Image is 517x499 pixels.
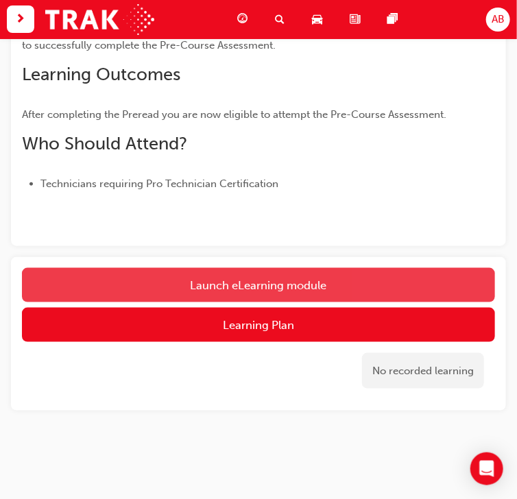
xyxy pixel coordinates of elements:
[387,11,398,28] span: pages-icon
[301,5,339,34] a: car-icon
[275,11,285,28] span: search-icon
[22,108,446,121] span: After completing the Preread you are now eligible to attempt the Pre-Course Assessment.
[237,11,248,28] span: guage-icon
[22,23,468,51] span: The Electrical Fundamentals Preread will provide you with the Knowledge and Understanding to succ...
[339,5,376,34] a: news-icon
[350,11,360,28] span: news-icon
[264,5,301,34] a: search-icon
[470,452,503,485] div: Open Intercom Messenger
[312,11,322,28] span: car-icon
[22,64,180,85] span: Learning Outcomes
[362,353,484,389] div: No recorded learning
[376,5,414,34] a: pages-icon
[226,5,264,34] a: guage-icon
[486,8,510,32] button: AB
[40,178,278,190] span: Technicians requiring Pro Technician Certification
[492,12,505,27] span: AB
[22,308,495,342] button: Learning Plan
[16,11,26,28] span: next-icon
[22,133,187,154] span: Who Should Attend?
[45,4,154,35] img: Trak
[22,268,495,302] a: Launch eLearning module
